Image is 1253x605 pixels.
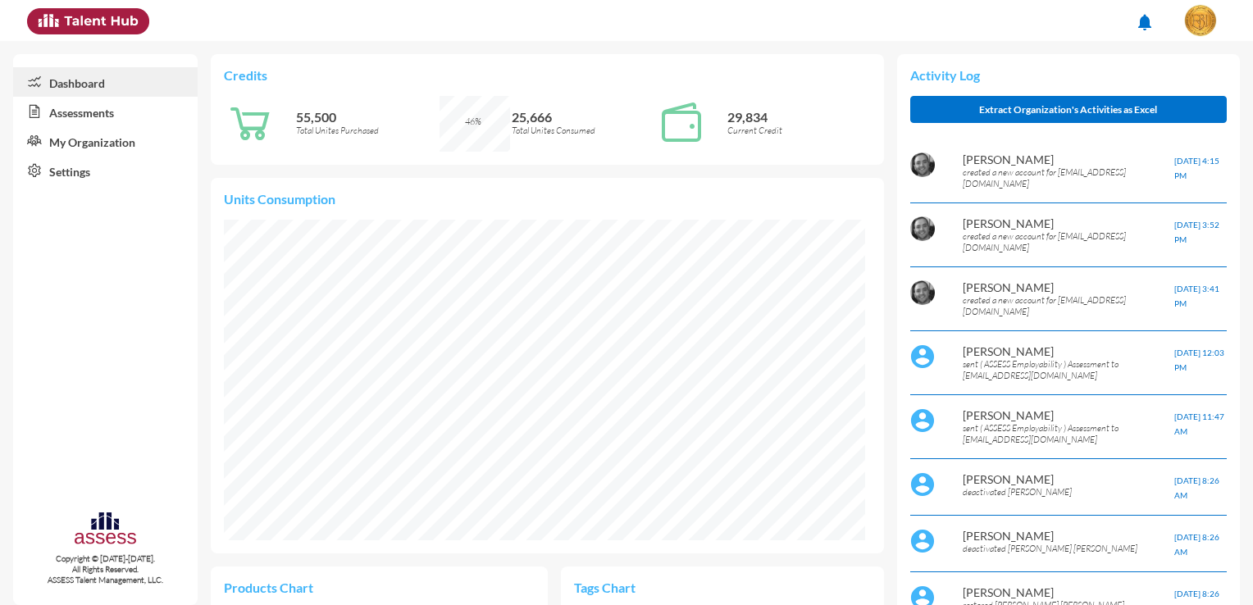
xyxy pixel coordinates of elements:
p: [PERSON_NAME] [963,472,1173,486]
p: [PERSON_NAME] [963,216,1173,230]
a: Settings [13,156,198,185]
img: AOh14GigaHH8sHFAKTalDol_Rto9g2wtRCd5DeEZ-VfX2Q [910,280,935,305]
p: [PERSON_NAME] [963,585,1173,599]
p: Current Credit [727,125,871,136]
img: default%20profile%20image.svg [910,472,935,497]
mat-icon: notifications [1135,12,1155,32]
p: created a new account for [EMAIL_ADDRESS][DOMAIN_NAME] [963,166,1173,189]
p: Total Unites Consumed [512,125,655,136]
p: created a new account for [EMAIL_ADDRESS][DOMAIN_NAME] [963,294,1173,317]
a: Assessments [13,97,198,126]
p: [PERSON_NAME] [963,529,1173,543]
p: Total Unites Purchased [296,125,440,136]
span: [DATE] 3:52 PM [1174,220,1219,244]
img: AOh14GigaHH8sHFAKTalDol_Rto9g2wtRCd5DeEZ-VfX2Q [910,152,935,177]
p: created a new account for [EMAIL_ADDRESS][DOMAIN_NAME] [963,230,1173,253]
p: Tags Chart [574,580,722,595]
a: My Organization [13,126,198,156]
p: sent ( ASSESS Employability ) Assessment to [EMAIL_ADDRESS][DOMAIN_NAME] [963,422,1173,445]
img: assesscompany-logo.png [73,510,138,550]
p: [PERSON_NAME] [963,152,1173,166]
p: 29,834 [727,109,871,125]
p: deactivated [PERSON_NAME] [PERSON_NAME] [963,543,1173,554]
p: Activity Log [910,67,1227,83]
img: default%20profile%20image.svg [910,529,935,553]
p: Units Consumption [224,191,870,207]
p: sent ( ASSESS Employability ) Assessment to [EMAIL_ADDRESS][DOMAIN_NAME] [963,358,1173,381]
p: [PERSON_NAME] [963,280,1173,294]
span: [DATE] 11:47 AM [1174,412,1224,436]
span: [DATE] 8:26 AM [1174,532,1219,557]
img: default%20profile%20image.svg [910,408,935,433]
p: Credits [224,67,870,83]
p: [PERSON_NAME] [963,408,1173,422]
p: 25,666 [512,109,655,125]
a: Dashboard [13,67,198,97]
span: 46% [465,116,481,127]
p: Copyright © [DATE]-[DATE]. All Rights Reserved. ASSESS Talent Management, LLC. [13,553,198,585]
span: [DATE] 8:26 AM [1174,475,1219,500]
span: [DATE] 4:15 PM [1174,156,1219,180]
span: [DATE] 3:41 PM [1174,284,1219,308]
p: Products Chart [224,580,379,595]
span: [DATE] 12:03 PM [1174,348,1224,372]
p: 55,500 [296,109,440,125]
img: AOh14GigaHH8sHFAKTalDol_Rto9g2wtRCd5DeEZ-VfX2Q [910,216,935,241]
p: deactivated [PERSON_NAME] [963,486,1173,498]
img: default%20profile%20image.svg [910,344,935,369]
button: Extract Organization's Activities as Excel [910,96,1227,123]
p: [PERSON_NAME] [963,344,1173,358]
